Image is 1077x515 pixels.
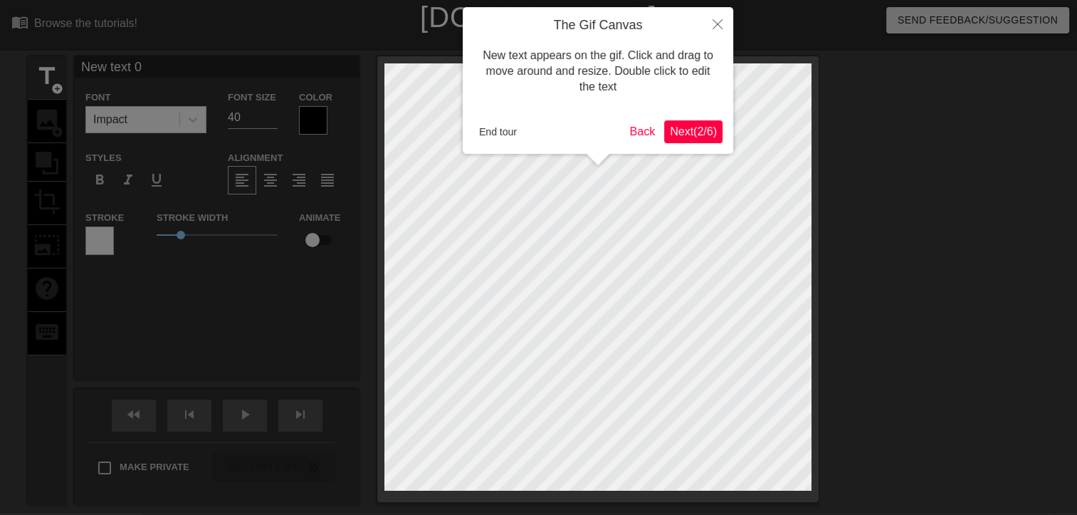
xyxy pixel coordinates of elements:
h4: The Gif Canvas [473,18,723,33]
span: skip_previous [181,406,198,423]
div: Browse the tutorials! [34,17,137,29]
span: Send Feedback/Suggestion [898,11,1058,29]
label: Styles [85,151,122,165]
span: skip_next [292,406,309,423]
span: add_circle [51,83,63,95]
button: Close [702,7,733,40]
button: End tour [473,121,522,142]
span: fast_rewind [125,406,142,423]
span: Make Private [120,460,189,474]
span: format_align_center [262,172,279,189]
span: format_bold [91,172,108,189]
div: New text appears on the gif. Click and drag to move around and resize. Double click to edit the text [473,33,723,110]
span: Next ( 2 / 6 ) [670,125,717,137]
span: format_italic [120,172,137,189]
label: Font [85,90,110,105]
a: Browse the tutorials! [11,14,137,36]
span: format_align_justify [319,172,336,189]
div: The online gif editor [366,32,775,49]
span: format_underline [148,172,165,189]
span: format_align_left [233,172,251,189]
label: Font Size [228,90,276,105]
span: play_arrow [236,406,253,423]
label: Alignment [228,151,283,165]
button: Send Feedback/Suggestion [886,7,1069,33]
button: Next [664,120,723,143]
a: [DOMAIN_NAME] [420,1,657,33]
label: Stroke [85,211,124,225]
label: Animate [299,211,340,225]
span: format_align_right [290,172,308,189]
span: title [33,63,61,90]
label: Stroke Width [157,211,228,225]
button: Back [624,120,661,143]
div: Impact [93,111,127,128]
span: menu_book [11,14,28,31]
label: Color [299,90,332,105]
